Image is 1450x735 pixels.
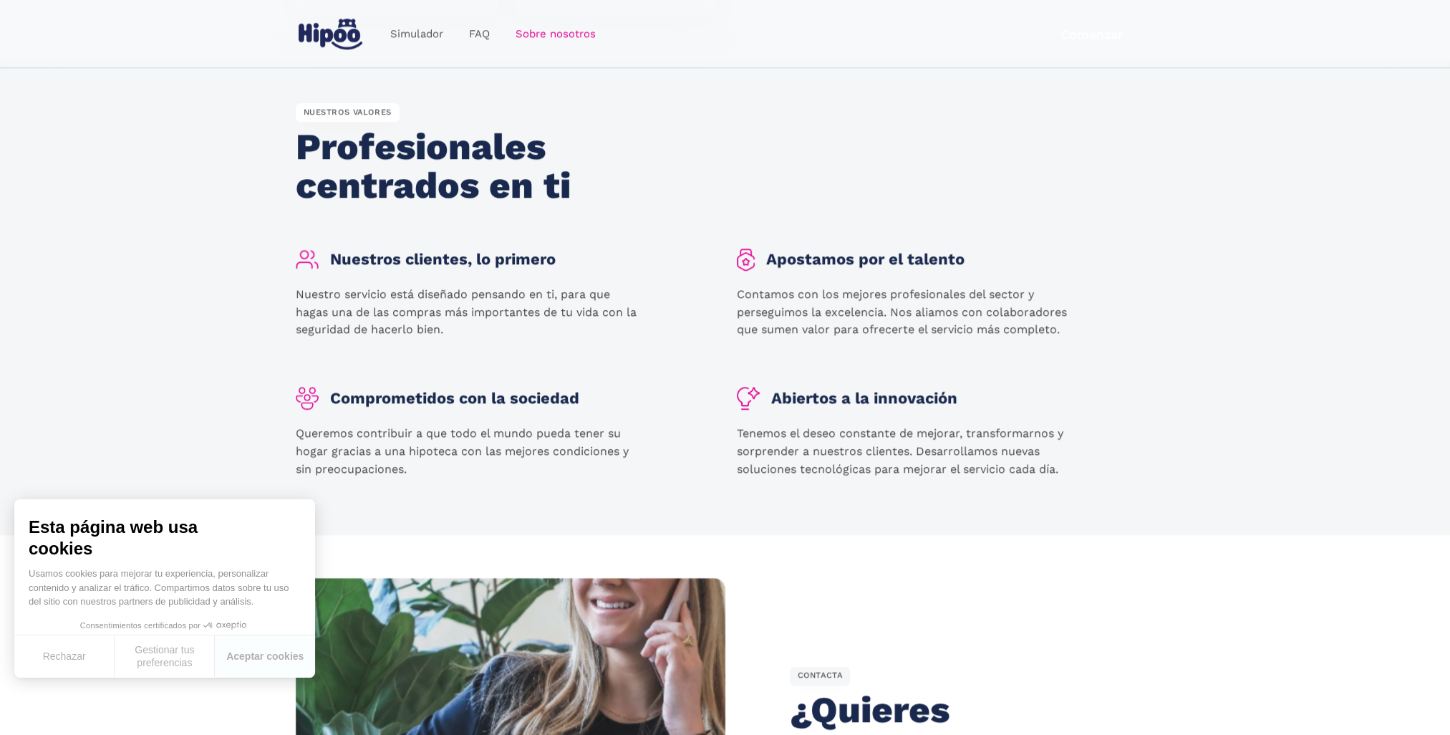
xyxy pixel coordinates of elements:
[377,20,456,48] a: Simulador
[503,20,609,48] a: Sobre nosotros
[296,286,639,339] p: Nuestro servicio está diseñado pensando en ti, para que hagas una de las compras más importantes ...
[296,13,366,55] a: home
[737,286,1081,339] p: Contamos con los mejores profesionales del sector y perseguimos la excelencia. Nos aliamos con co...
[330,388,579,408] h5: Comprometidos con la sociedad
[296,425,639,478] p: Queremos contribuir a que todo el mundo pueda tener su hogar gracias a una hipoteca con las mejor...
[790,667,851,686] div: CONTACTA
[296,103,400,122] div: NUESTROS VALORES
[330,249,556,269] h5: Nuestros clientes, lo primero
[737,425,1081,478] p: Tenemos el deseo constante de mejorar, transformarnos y sorprender a nuestros clientes. Desarroll...
[1028,17,1155,51] a: Comenzar
[771,388,957,408] h5: Abiertos a la innovación
[766,249,965,269] h5: Apostamos por el talento
[456,20,503,48] a: FAQ
[296,128,626,205] h2: Profesionales centrados en ti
